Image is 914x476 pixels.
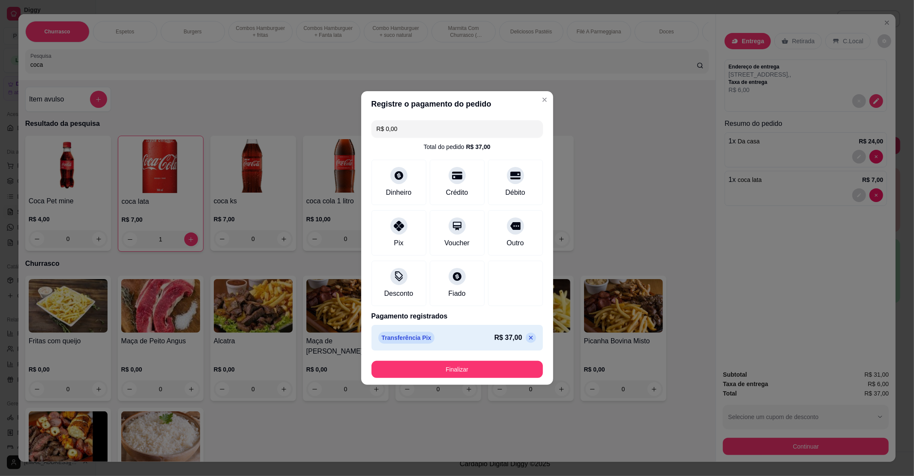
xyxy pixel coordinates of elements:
div: Dinheiro [386,187,412,198]
p: Pagamento registrados [372,311,543,321]
div: R$ 37,00 [466,143,491,151]
button: Close [538,93,551,107]
div: Outro [506,238,524,248]
p: Transferência Pix [378,332,435,344]
div: Desconto [384,289,414,299]
div: Crédito [446,187,468,198]
div: Pix [394,238,403,248]
p: R$ 37,00 [494,333,522,343]
div: Débito [505,187,525,198]
input: Ex.: hambúrguer de cordeiro [377,120,538,137]
button: Finalizar [372,361,543,378]
div: Voucher [444,238,470,248]
div: Total do pedido [424,143,491,151]
header: Registre o pagamento do pedido [361,91,553,117]
div: Fiado [448,289,465,299]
